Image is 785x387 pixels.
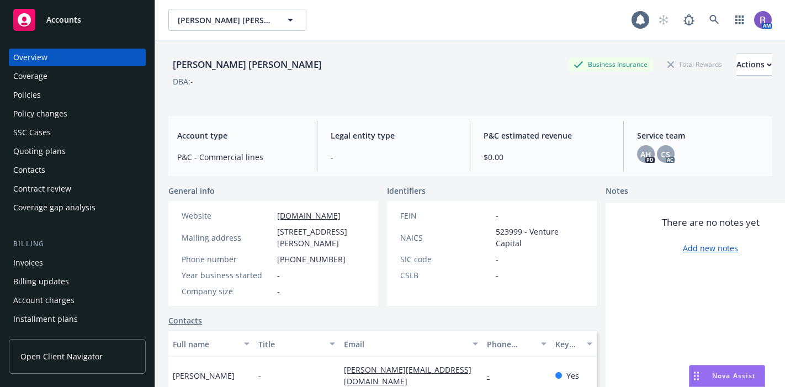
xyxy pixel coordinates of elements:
a: Policies [9,86,146,104]
div: Overview [13,49,47,66]
div: DBA: - [173,76,193,87]
a: Report a Bug [678,9,700,31]
span: There are no notes yet [662,216,760,229]
div: Policies [13,86,41,104]
a: Start snowing [653,9,675,31]
a: Search [703,9,725,31]
span: Account type [177,130,304,141]
button: Key contact [551,331,597,357]
a: Billing updates [9,273,146,290]
button: [PERSON_NAME] [PERSON_NAME] [168,9,306,31]
a: - [487,370,498,381]
span: - [258,370,261,381]
span: 523999 - Venture Capital [496,226,584,249]
div: FEIN [400,210,491,221]
a: Add new notes [683,242,738,254]
a: Coverage [9,67,146,85]
a: Coverage gap analysis [9,199,146,216]
div: Mailing address [182,232,273,243]
span: Identifiers [387,185,426,197]
button: Nova Assist [689,365,765,387]
div: [PERSON_NAME] [PERSON_NAME] [168,57,326,72]
a: Contract review [9,180,146,198]
span: $0.00 [484,151,610,163]
span: P&C - Commercial lines [177,151,304,163]
a: Accounts [9,4,146,35]
span: Accounts [46,15,81,24]
a: [PERSON_NAME][EMAIL_ADDRESS][DOMAIN_NAME] [344,364,471,386]
span: CS [661,149,670,160]
div: Phone number [487,338,534,350]
a: [DOMAIN_NAME] [277,210,341,221]
a: Switch app [729,9,751,31]
span: Nova Assist [712,371,756,380]
span: Open Client Navigator [20,351,103,362]
div: Contract review [13,180,71,198]
a: Installment plans [9,310,146,328]
button: Full name [168,331,254,357]
div: CSLB [400,269,491,281]
span: [PERSON_NAME] [PERSON_NAME] [178,14,273,26]
span: Legal entity type [331,130,457,141]
a: Overview [9,49,146,66]
a: Policy changes [9,105,146,123]
span: [PHONE_NUMBER] [277,253,346,265]
div: Total Rewards [662,57,728,71]
div: Phone number [182,253,273,265]
div: Billing [9,238,146,250]
span: General info [168,185,215,197]
div: Email [344,338,466,350]
button: Phone number [482,331,551,357]
button: Actions [736,54,772,76]
a: Contacts [9,161,146,179]
span: Service team [637,130,763,141]
span: [PERSON_NAME] [173,370,235,381]
a: Invoices [9,254,146,272]
div: Billing updates [13,273,69,290]
div: Business Insurance [568,57,653,71]
div: Company size [182,285,273,297]
span: - [277,285,280,297]
a: Account charges [9,291,146,309]
a: Quoting plans [9,142,146,160]
div: Account charges [13,291,75,309]
a: Contacts [168,315,202,326]
span: Yes [566,370,579,381]
span: - [331,151,457,163]
button: Email [340,331,482,357]
div: SSC Cases [13,124,51,141]
div: Drag to move [689,365,703,386]
div: Key contact [555,338,580,350]
span: AH [640,149,651,160]
div: Actions [736,54,772,75]
div: Coverage gap analysis [13,199,96,216]
button: Title [254,331,340,357]
div: Quoting plans [13,142,66,160]
span: [STREET_ADDRESS][PERSON_NAME] [277,226,365,249]
a: SSC Cases [9,124,146,141]
span: P&C estimated revenue [484,130,610,141]
span: - [496,269,498,281]
div: NAICS [400,232,491,243]
div: Year business started [182,269,273,281]
div: Full name [173,338,237,350]
div: Invoices [13,254,43,272]
span: - [496,210,498,221]
div: Coverage [13,67,47,85]
span: - [277,269,280,281]
span: Notes [606,185,628,198]
div: Title [258,338,323,350]
div: Contacts [13,161,45,179]
span: - [496,253,498,265]
div: Website [182,210,273,221]
div: Policy changes [13,105,67,123]
img: photo [754,11,772,29]
div: Installment plans [13,310,78,328]
div: SIC code [400,253,491,265]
